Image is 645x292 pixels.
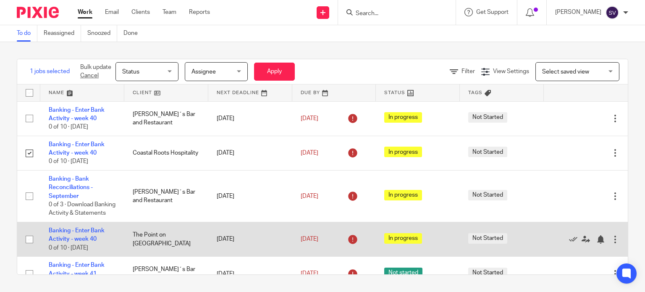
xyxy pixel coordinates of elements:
[49,202,115,216] span: 0 of 3 · Download Banking Activity & Statements
[493,68,529,74] span: View Settings
[49,176,93,199] a: Banking - Bank Reconciliations - September
[123,25,144,42] a: Done
[49,228,105,242] a: Banking - Enter Bank Activity - week 40
[468,233,507,244] span: Not Started
[191,69,216,75] span: Assignee
[468,112,507,123] span: Not Started
[131,8,150,16] a: Clients
[542,69,589,75] span: Select saved view
[44,25,81,42] a: Reassigned
[555,8,601,16] p: [PERSON_NAME]
[208,170,292,222] td: [DATE]
[124,136,208,170] td: Coastal Roots Hospitality
[163,8,176,16] a: Team
[17,7,59,18] img: Pixie
[254,63,295,81] button: Apply
[49,142,105,156] a: Banking - Enter Bank Activity - week 40
[461,68,475,74] span: Filter
[122,69,139,75] span: Status
[49,107,105,121] a: Banking - Enter Bank Activity - week 40
[301,116,318,121] span: [DATE]
[468,268,507,278] span: Not Started
[384,268,422,278] span: Not started
[569,235,582,243] a: Mark as done
[384,112,422,123] span: In progress
[301,236,318,242] span: [DATE]
[105,8,119,16] a: Email
[49,124,88,130] span: 0 of 10 · [DATE]
[384,233,422,244] span: In progress
[208,101,292,136] td: [DATE]
[49,159,88,165] span: 0 of 10 · [DATE]
[87,25,117,42] a: Snoozed
[301,193,318,199] span: [DATE]
[80,73,99,79] a: Cancel
[355,10,430,18] input: Search
[384,147,422,157] span: In progress
[208,257,292,291] td: [DATE]
[17,25,37,42] a: To do
[189,8,210,16] a: Reports
[468,190,507,200] span: Not Started
[124,101,208,136] td: [PERSON_NAME]´s Bar and Restaurant
[49,245,88,251] span: 0 of 10 · [DATE]
[124,257,208,291] td: [PERSON_NAME]´s Bar and Restaurant
[606,6,619,19] img: svg%3E
[468,90,482,95] span: Tags
[80,63,111,80] p: Bulk update
[384,190,422,200] span: In progress
[208,222,292,257] td: [DATE]
[208,136,292,170] td: [DATE]
[49,262,105,276] a: Banking - Enter Bank Activity - week 41
[124,222,208,257] td: The Point on [GEOGRAPHIC_DATA]
[301,150,318,156] span: [DATE]
[476,9,509,15] span: Get Support
[124,170,208,222] td: [PERSON_NAME]´s Bar and Restaurant
[78,8,92,16] a: Work
[30,67,70,76] span: 1 jobs selected
[301,271,318,277] span: [DATE]
[468,147,507,157] span: Not Started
